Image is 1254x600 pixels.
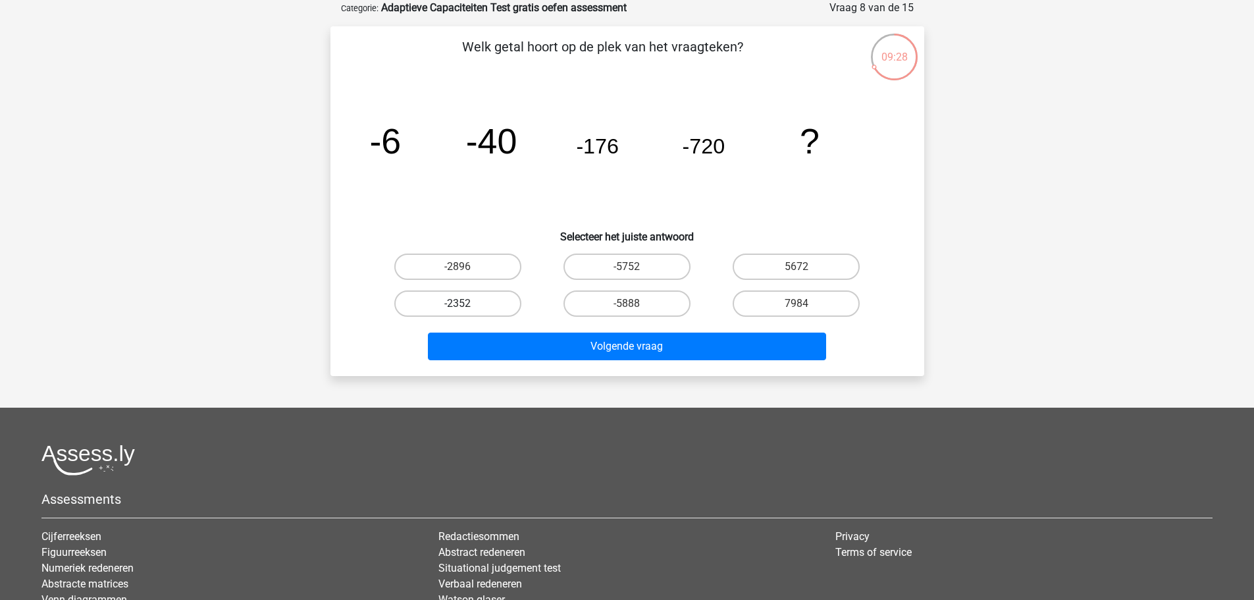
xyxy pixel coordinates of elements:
[800,121,820,161] tspan: ?
[438,578,522,590] a: Verbaal redeneren
[394,290,521,317] label: -2352
[835,530,870,543] a: Privacy
[428,333,826,360] button: Volgende vraag
[870,32,919,65] div: 09:28
[352,37,854,76] p: Welk getal hoort op de plek van het vraagteken?
[682,134,725,158] tspan: -720
[41,546,107,559] a: Figuurreeksen
[41,578,128,590] a: Abstracte matrices
[563,290,691,317] label: -5888
[41,491,1213,507] h5: Assessments
[352,220,903,243] h6: Selecteer het juiste antwoord
[563,254,691,280] label: -5752
[41,562,134,574] a: Numeriek redeneren
[576,134,619,158] tspan: -176
[465,121,517,161] tspan: -40
[41,530,101,543] a: Cijferreeksen
[438,546,525,559] a: Abstract redeneren
[394,254,521,280] label: -2896
[438,530,519,543] a: Redactiesommen
[381,1,627,14] strong: Adaptieve Capaciteiten Test gratis oefen assessment
[369,121,401,161] tspan: -6
[733,290,860,317] label: 7984
[41,445,135,476] img: Assessly logo
[341,3,379,13] small: Categorie:
[438,562,561,574] a: Situational judgement test
[733,254,860,280] label: 5672
[835,546,912,559] a: Terms of service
